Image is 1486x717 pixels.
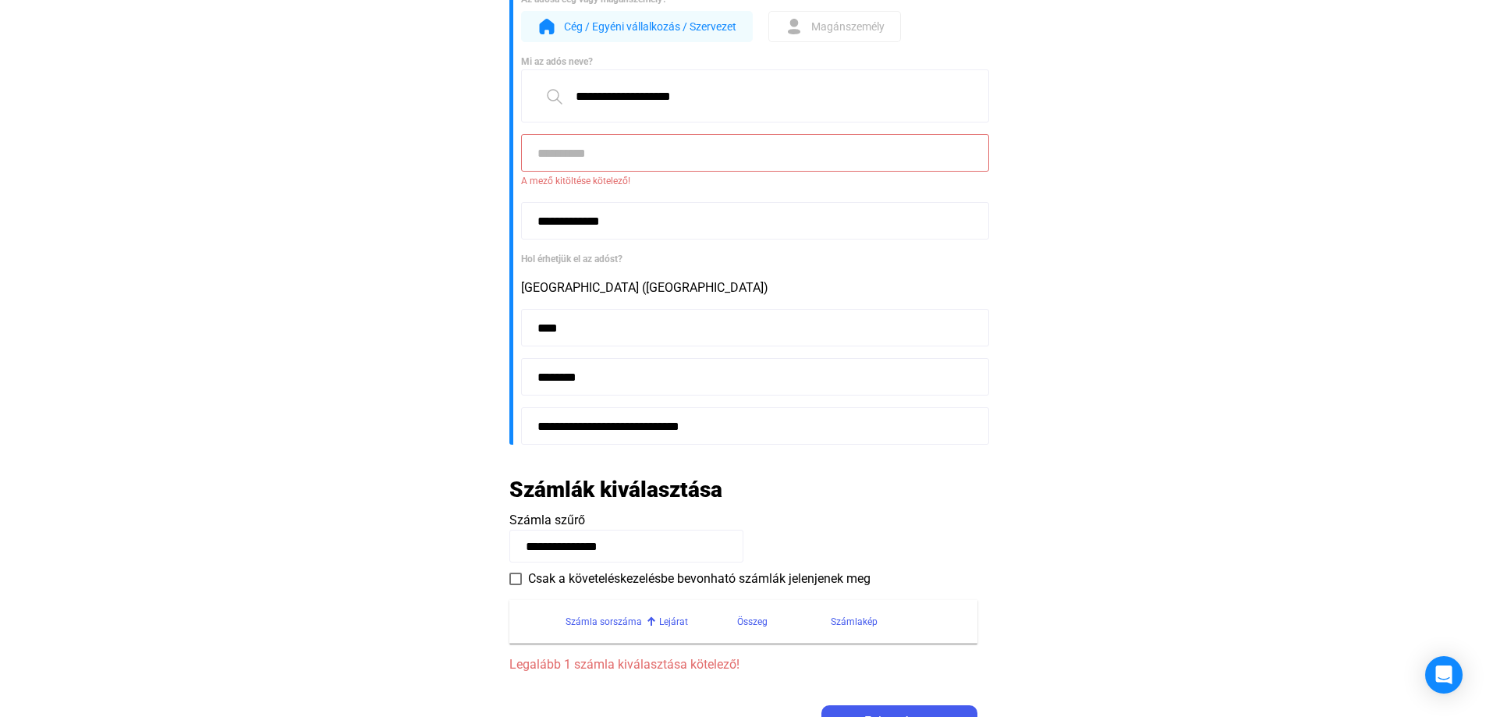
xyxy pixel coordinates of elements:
[768,11,901,42] button: form-indMagánszemély
[521,251,977,267] div: Hol érhetjük el az adóst?
[737,612,768,631] div: Összeg
[509,476,722,503] h2: Számlák kiválasztása
[521,11,753,42] button: form-orgCég / Egyéni vállalkozás / Szervezet
[537,17,556,36] img: form-org
[528,570,871,588] span: Csak a követeléskezelésbe bevonható számlák jelenjenek meg
[521,54,977,69] div: Mi az adós neve?
[509,513,585,527] span: Számla szűrő
[659,612,688,631] div: Lejárat
[566,612,659,631] div: Számla sorszáma
[831,612,878,631] div: Számlakép
[521,279,977,297] div: [GEOGRAPHIC_DATA] ([GEOGRAPHIC_DATA])
[521,172,977,190] span: A mező kitöltése kötelező!
[564,17,736,36] span: Cég / Egyéni vállalkozás / Szervezet
[659,612,737,631] div: Lejárat
[811,17,885,36] span: Magánszemély
[737,612,831,631] div: Összeg
[509,655,977,674] span: Legalább 1 számla kiválasztása kötelező!
[831,612,959,631] div: Számlakép
[566,612,642,631] div: Számla sorszáma
[785,17,803,36] img: form-ind
[1425,656,1463,694] div: Open Intercom Messenger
